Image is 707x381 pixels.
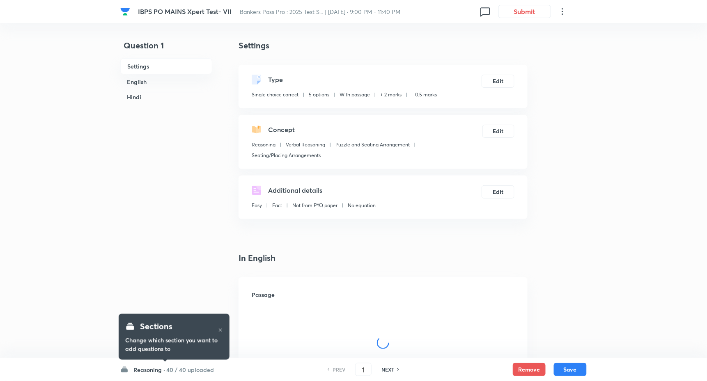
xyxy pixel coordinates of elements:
[125,336,223,353] h6: Change which section you want to add questions to
[381,366,394,373] h6: NEXT
[268,75,283,84] h5: Type
[333,366,345,373] h6: PREV
[292,202,337,209] p: Not from PYQ paper
[120,39,212,58] h4: Question 1
[120,58,212,74] h6: Settings
[239,39,528,52] h4: Settings
[340,91,370,98] p: With passage
[252,91,298,98] p: Single choice correct
[482,125,514,138] button: Edit
[380,91,402,98] p: + 2 marks
[268,125,295,135] h5: Concept
[482,185,514,198] button: Edit
[412,91,437,98] p: - 0.5 marks
[166,365,214,374] h6: 40 / 40 uploaded
[513,363,546,376] button: Remove
[120,89,212,105] h6: Hindi
[498,5,551,18] button: Submit
[252,152,321,159] p: Seating/Placing Arrangements
[140,320,172,333] h4: Sections
[138,7,232,16] span: IBPS PO MAINS Xpert Test- VII
[239,252,528,264] h4: In English
[252,125,262,135] img: questionConcept.svg
[252,75,262,84] img: questionType.svg
[482,75,514,88] button: Edit
[252,290,514,299] h6: Passage
[120,7,132,16] a: Company Logo
[133,365,165,374] h6: Reasoning ·
[252,202,262,209] p: Easy
[252,185,262,195] img: questionDetails.svg
[309,91,329,98] p: 5 options
[286,141,325,148] p: Verbal Reasoning
[120,74,212,89] h6: English
[272,202,282,209] p: Fact
[268,185,322,195] h5: Additional details
[554,363,587,376] button: Save
[252,141,275,148] p: Reasoning
[240,8,401,16] span: Bankers Pass Pro : 2025 Test S... | [DATE] · 9:00 PM - 11:40 PM
[120,7,130,16] img: Company Logo
[348,202,376,209] p: No equation
[335,141,410,148] p: Puzzle and Seating Arrangement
